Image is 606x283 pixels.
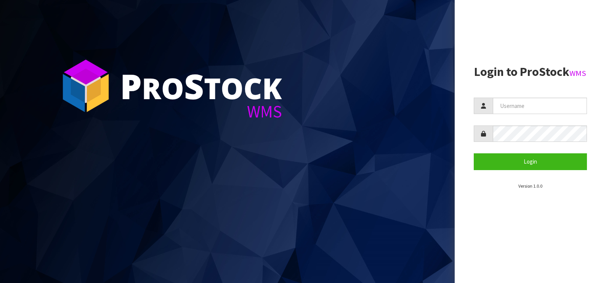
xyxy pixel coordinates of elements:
[120,103,282,120] div: WMS
[120,63,142,109] span: P
[474,153,587,170] button: Login
[474,65,587,79] h2: Login to ProStock
[57,57,114,114] img: ProStock Cube
[120,69,282,103] div: ro tock
[518,183,542,189] small: Version 1.0.0
[184,63,204,109] span: S
[569,68,586,78] small: WMS
[493,98,587,114] input: Username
